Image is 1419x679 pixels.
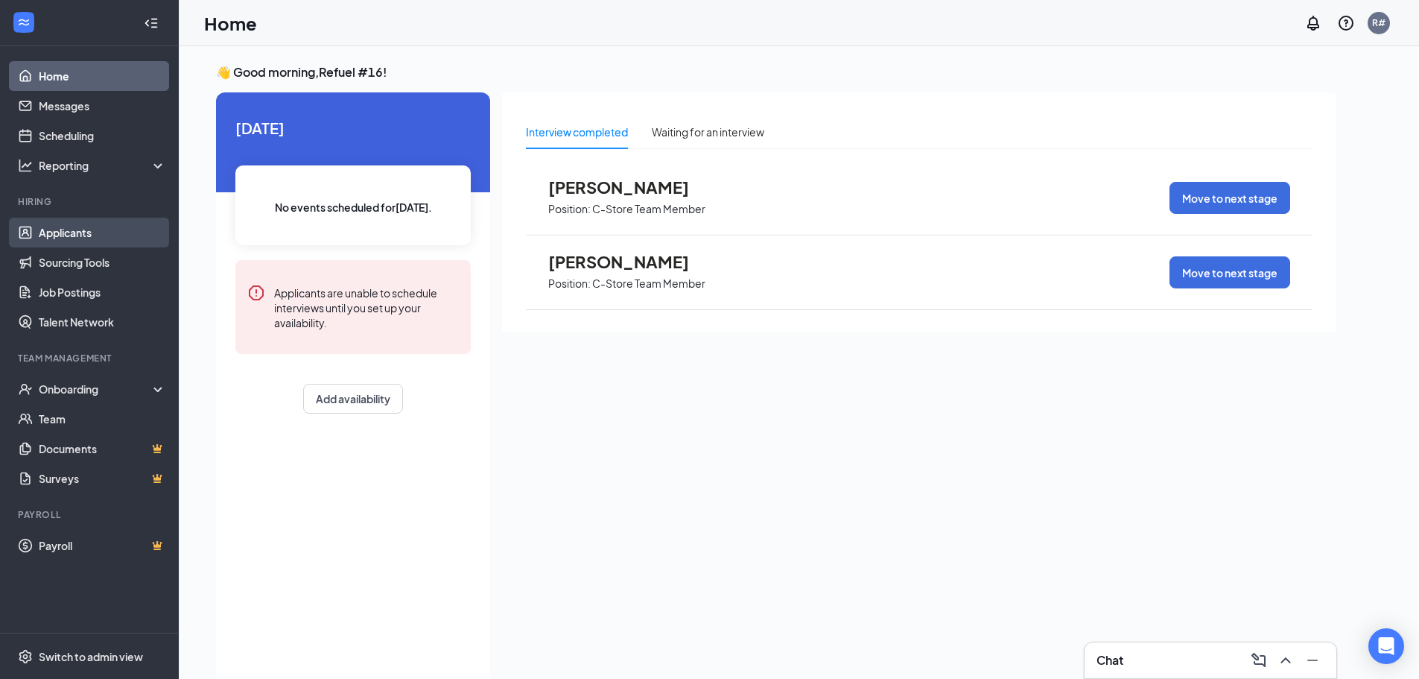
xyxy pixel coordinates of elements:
[1301,648,1324,672] button: Minimize
[1169,182,1290,214] button: Move to next stage
[592,277,705,291] p: C-Store Team Member
[39,218,166,247] a: Applicants
[1372,16,1385,29] div: R#
[39,531,166,560] a: PayrollCrown
[247,284,265,302] svg: Error
[39,404,166,434] a: Team
[652,124,764,140] div: Waiting for an interview
[39,91,166,121] a: Messages
[18,382,33,397] svg: UserCheck
[1304,14,1322,32] svg: Notifications
[39,121,166,151] a: Scheduling
[548,202,591,216] p: Position:
[39,464,166,493] a: SurveysCrown
[39,61,166,91] a: Home
[144,16,159,31] svg: Collapse
[1368,628,1404,664] div: Open Intercom Messenger
[1169,256,1290,288] button: Move to next stage
[526,124,628,140] div: Interview completed
[18,158,33,173] svg: Analysis
[39,307,166,337] a: Talent Network
[1274,648,1298,672] button: ChevronUp
[548,252,712,271] span: [PERSON_NAME]
[16,15,31,30] svg: WorkstreamLogo
[274,284,459,330] div: Applicants are unable to schedule interviews until you set up your availability.
[39,277,166,307] a: Job Postings
[548,277,591,291] p: Position:
[18,508,163,521] div: Payroll
[18,352,163,364] div: Team Management
[1337,14,1355,32] svg: QuestionInfo
[1247,648,1271,672] button: ComposeMessage
[18,649,33,664] svg: Settings
[592,202,705,216] p: C-Store Team Member
[18,195,163,208] div: Hiring
[216,64,1336,80] h3: 👋 Good morning, Refuel #16 !
[235,116,471,139] span: [DATE]
[39,247,166,277] a: Sourcing Tools
[204,10,257,36] h1: Home
[39,382,153,397] div: Onboarding
[1096,652,1123,669] h3: Chat
[275,199,432,215] span: No events scheduled for [DATE] .
[1277,651,1295,669] svg: ChevronUp
[39,434,166,464] a: DocumentsCrown
[39,649,143,664] div: Switch to admin view
[39,158,167,173] div: Reporting
[548,177,712,197] span: [PERSON_NAME]
[1250,651,1268,669] svg: ComposeMessage
[303,384,403,414] button: Add availability
[1304,651,1321,669] svg: Minimize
